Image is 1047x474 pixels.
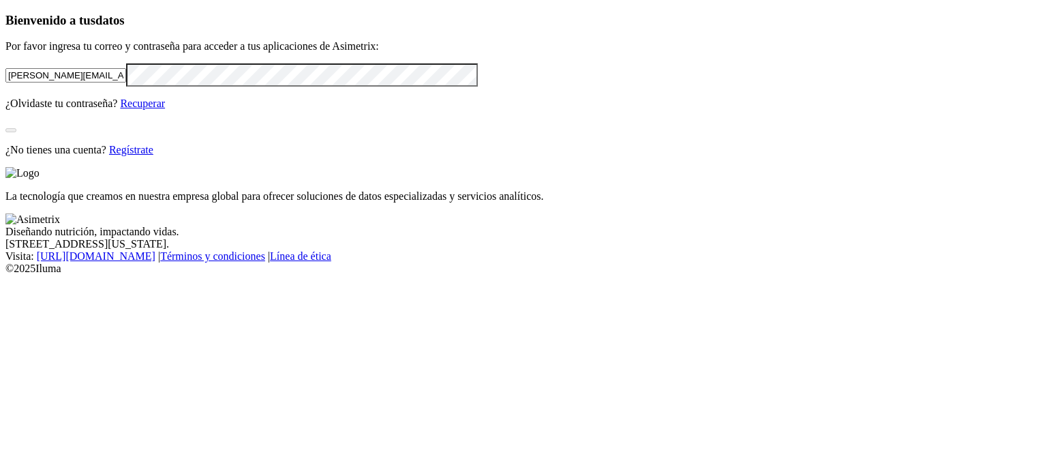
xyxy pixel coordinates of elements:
[5,238,1042,250] div: [STREET_ADDRESS][US_STATE].
[5,190,1042,203] p: La tecnología que creamos en nuestra empresa global para ofrecer soluciones de datos especializad...
[5,250,1042,263] div: Visita : | |
[5,40,1042,53] p: Por favor ingresa tu correo y contraseña para acceder a tus aplicaciones de Asimetrix:
[160,250,265,262] a: Términos y condiciones
[37,250,155,262] a: [URL][DOMAIN_NAME]
[5,167,40,179] img: Logo
[5,98,1042,110] p: ¿Olvidaste tu contraseña?
[120,98,165,109] a: Recuperar
[109,144,153,155] a: Regístrate
[5,263,1042,275] div: © 2025 Iluma
[5,144,1042,156] p: ¿No tienes una cuenta?
[5,226,1042,238] div: Diseñando nutrición, impactando vidas.
[95,13,125,27] span: datos
[270,250,331,262] a: Línea de ética
[5,68,126,83] input: Tu correo
[5,213,60,226] img: Asimetrix
[5,13,1042,28] h3: Bienvenido a tus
